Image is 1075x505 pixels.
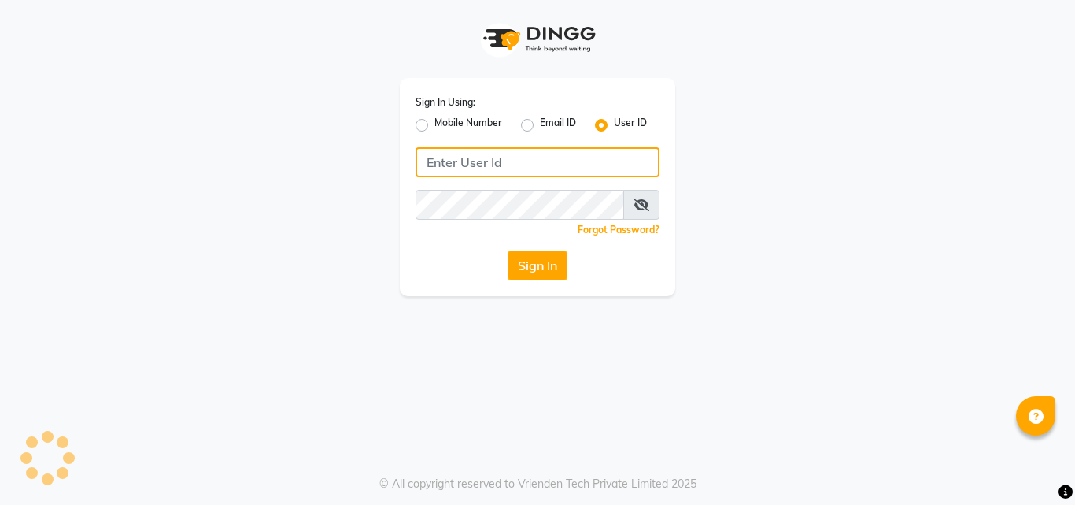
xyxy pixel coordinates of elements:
[540,116,576,135] label: Email ID
[416,190,624,220] input: Username
[508,251,567,280] button: Sign In
[416,95,475,110] label: Sign In Using:
[434,116,502,135] label: Mobile Number
[614,116,647,135] label: User ID
[416,147,659,177] input: Username
[475,16,600,62] img: logo1.svg
[578,224,659,236] a: Forgot Password?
